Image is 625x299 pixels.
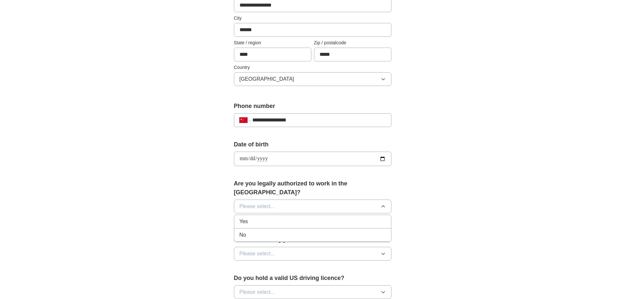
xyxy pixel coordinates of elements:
span: No [240,231,246,239]
span: Yes [240,218,248,225]
span: Please select... [240,288,275,296]
button: Please select... [234,247,391,261]
span: Please select... [240,203,275,210]
label: City [234,15,391,22]
label: Country [234,64,391,71]
label: Do you hold a valid US driving licence? [234,274,391,283]
label: Are you legally authorized to work in the [GEOGRAPHIC_DATA]? [234,179,391,197]
label: Phone number [234,102,391,111]
button: Please select... [234,285,391,299]
label: Zip / postalcode [314,39,391,46]
label: Date of birth [234,140,391,149]
span: [GEOGRAPHIC_DATA] [240,75,294,83]
button: [GEOGRAPHIC_DATA] [234,72,391,86]
label: State / region [234,39,311,46]
button: Please select... [234,200,391,213]
span: Please select... [240,250,275,258]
